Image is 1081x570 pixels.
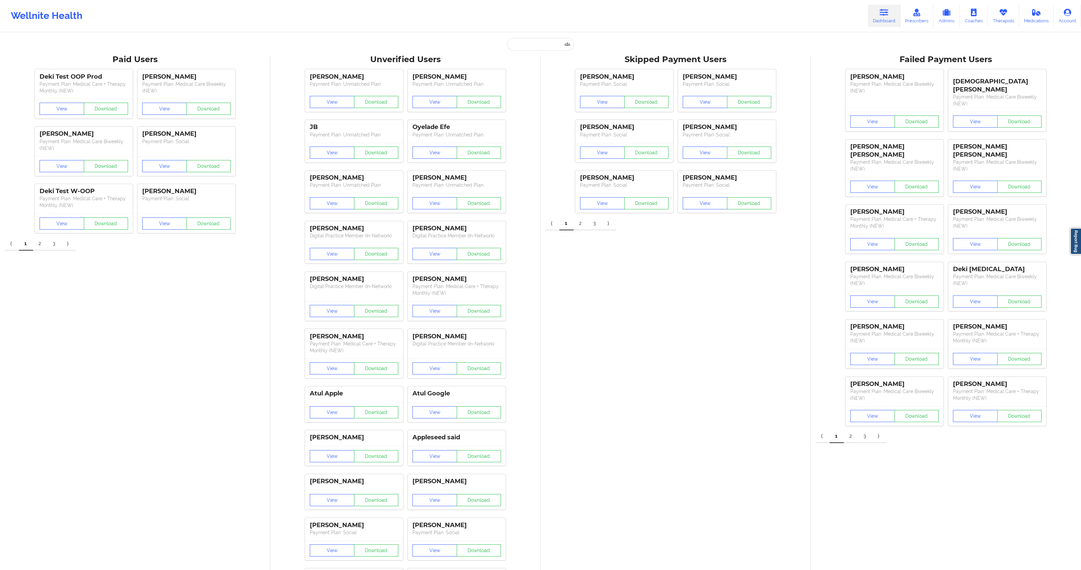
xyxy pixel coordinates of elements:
button: Download [84,160,128,172]
button: View [953,410,998,422]
div: [PERSON_NAME] [580,123,669,131]
button: View [40,217,84,230]
button: Download [997,353,1042,365]
button: Download [624,96,669,108]
div: [PERSON_NAME] [PERSON_NAME] [850,143,939,158]
div: [PERSON_NAME] [683,123,771,131]
button: Download [186,160,231,172]
div: [PERSON_NAME] [412,333,501,340]
button: View [310,406,354,418]
button: View [412,362,457,374]
p: Payment Plan : Unmatched Plan [310,182,398,188]
div: [PERSON_NAME] [953,208,1041,216]
p: Payment Plan : Medical Care Biweekly (NEW) [953,273,1041,287]
a: 2 [33,237,47,251]
button: View [412,96,457,108]
a: 1 [830,430,844,443]
div: [PERSON_NAME] [310,434,398,441]
div: [PERSON_NAME] [412,275,501,283]
button: Download [457,248,501,260]
button: Download [186,103,231,115]
a: Report Bug [1070,228,1081,255]
p: Payment Plan : Medical Care Biweekly (NEW) [850,159,939,172]
div: [PERSON_NAME] [850,208,939,216]
button: Download [84,217,128,230]
a: Previous item [545,217,559,230]
div: [PERSON_NAME] [412,521,501,529]
div: Paid Users [5,54,266,65]
p: Payment Plan : Social [142,138,231,145]
button: View [142,217,187,230]
div: [PERSON_NAME] [580,73,669,81]
button: View [850,115,895,128]
div: [PERSON_NAME] [310,174,398,182]
a: Dashboard [868,5,900,27]
button: View [850,410,895,422]
p: Payment Plan : Social [683,81,771,87]
p: Digital Practice Member (In-Network) [310,283,398,290]
a: Previous item [5,237,19,251]
button: View [412,406,457,418]
button: Download [354,147,399,159]
p: Payment Plan : Medical Care Biweekly (NEW) [953,216,1041,229]
button: View [850,181,895,193]
button: Download [895,115,939,128]
a: 3 [858,430,872,443]
button: View [683,96,727,108]
a: 1 [19,237,33,251]
div: [PERSON_NAME] [142,187,231,195]
button: View [850,353,895,365]
button: Download [457,544,501,556]
p: Payment Plan : Social [580,182,669,188]
p: Payment Plan : Medical Care Biweekly (NEW) [953,94,1041,107]
div: Pagination Navigation [815,430,886,443]
button: View [953,353,998,365]
div: Pagination Navigation [545,217,616,230]
div: Deki [MEDICAL_DATA] [953,265,1041,273]
button: View [580,96,625,108]
button: View [683,197,727,209]
button: Download [457,96,501,108]
p: Payment Plan : Social [142,195,231,202]
div: [PERSON_NAME] [310,73,398,81]
p: Payment Plan : Social [683,131,771,138]
div: [PERSON_NAME] [412,477,501,485]
p: Payment Plan : Unmatched Plan [310,131,398,138]
div: JB [310,123,398,131]
button: Download [997,238,1042,250]
button: Download [997,410,1042,422]
button: View [310,450,354,462]
button: View [953,295,998,308]
p: Payment Plan : Social [412,529,501,536]
button: View [310,248,354,260]
p: Payment Plan : Medical Care Biweekly (NEW) [850,273,939,287]
p: Payment Plan : Medical Care + Therapy Monthly (NEW) [40,81,128,94]
div: [PERSON_NAME] [40,130,128,138]
button: View [580,197,625,209]
button: Download [727,96,772,108]
button: Download [354,494,399,506]
button: View [953,238,998,250]
button: Download [895,295,939,308]
button: View [412,197,457,209]
button: View [40,160,84,172]
a: 3 [588,217,602,230]
div: Oyelade Efe [412,123,501,131]
p: Payment Plan : Medical Care + Therapy Monthly (NEW) [412,283,501,296]
a: 1 [559,217,574,230]
button: Download [997,115,1042,128]
div: Pagination Navigation [5,237,76,251]
button: Download [997,181,1042,193]
div: [PERSON_NAME] [683,174,771,182]
div: Deki Test OOP Prod [40,73,128,81]
button: View [683,147,727,159]
button: Download [457,147,501,159]
a: Therapists [988,5,1019,27]
button: Download [354,96,399,108]
button: Download [457,362,501,374]
button: Download [457,197,501,209]
p: Payment Plan : Medical Care Biweekly (NEW) [953,159,1041,172]
div: [PERSON_NAME] [850,323,939,331]
button: View [310,96,354,108]
p: Payment Plan : Medical Care Biweekly (NEW) [850,81,939,94]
